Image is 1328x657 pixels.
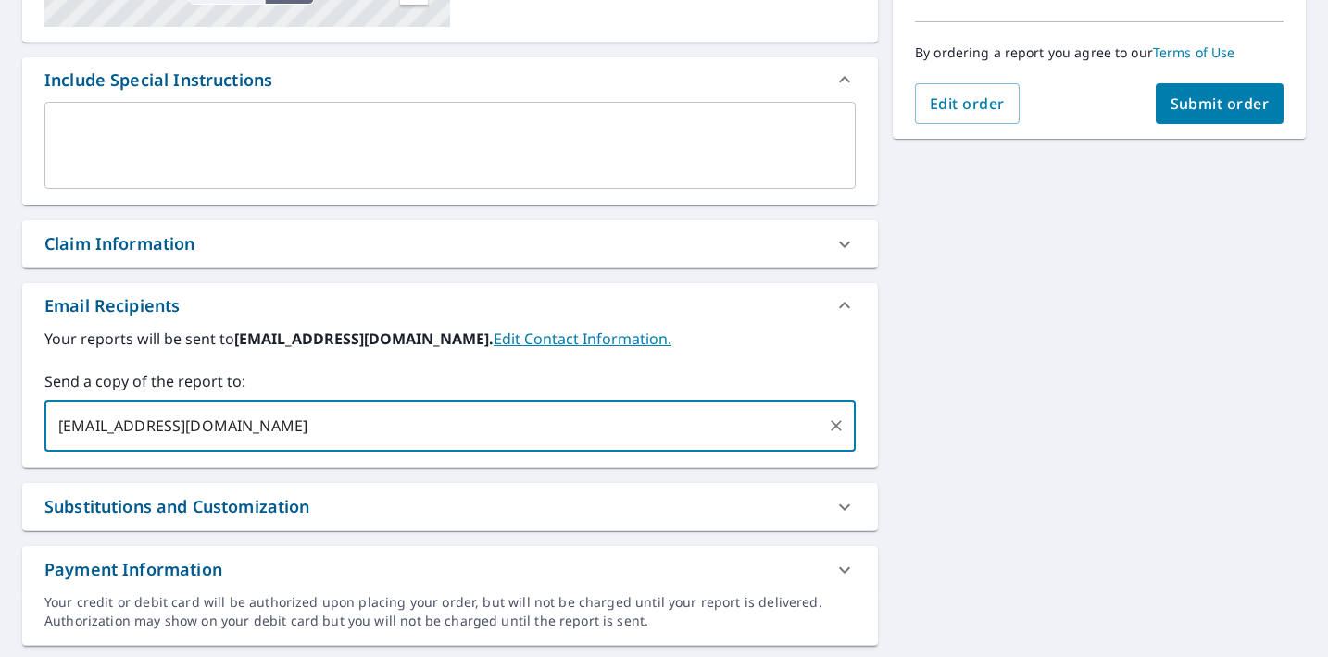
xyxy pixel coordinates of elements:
p: By ordering a report you agree to our [915,44,1284,61]
div: Payment Information [22,546,878,593]
div: Email Recipients [22,283,878,328]
button: Edit order [915,83,1020,124]
div: Include Special Instructions [22,57,878,102]
span: Submit order [1171,93,1270,114]
a: EditContactInfo [494,328,671,349]
div: Substitutions and Customization [44,494,310,519]
div: Payment Information [44,557,222,582]
div: Include Special Instructions [44,68,272,93]
div: Substitutions and Customization [22,483,878,530]
div: Email Recipients [44,293,180,318]
div: Your credit or debit card will be authorized upon placing your order, but will not be charged unt... [44,593,856,630]
b: [EMAIL_ADDRESS][DOMAIN_NAME]. [234,328,494,349]
label: Send a copy of the report to: [44,370,856,392]
button: Clear [823,413,849,439]
span: Edit order [930,93,1005,114]
a: Terms of Use [1153,43,1235,61]
button: Submit order [1156,83,1284,124]
div: Claim Information [22,220,878,267]
label: Your reports will be sent to [44,328,856,350]
div: Claim Information [44,231,195,256]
